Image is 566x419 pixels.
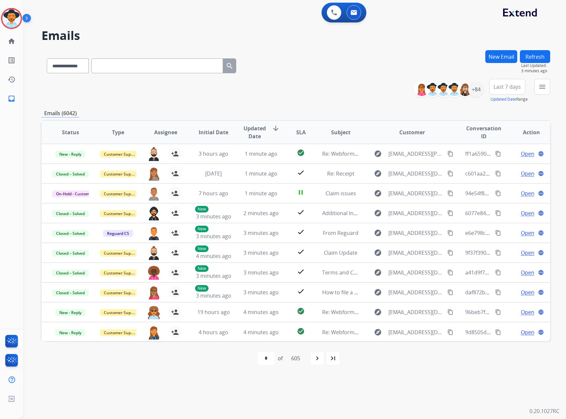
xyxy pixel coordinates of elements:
span: Customer Support [100,270,143,276]
img: agent-avatar [147,187,160,201]
mat-icon: home [8,37,15,45]
mat-icon: person_add [171,308,179,316]
span: Open [521,249,534,257]
span: Closed – Solved [52,210,89,217]
span: [EMAIL_ADDRESS][DOMAIN_NAME] [388,288,444,296]
mat-icon: language [538,151,544,157]
mat-icon: explore [374,308,382,316]
mat-icon: check [297,228,305,236]
span: Conversation ID [465,124,502,140]
span: Customer Support [100,171,143,177]
mat-icon: content_copy [495,230,501,236]
mat-icon: language [538,329,544,335]
span: Claim issues [325,190,356,197]
span: 96beb7f3-2c24-45c8-83f6-2f61350eb747 [465,308,563,316]
mat-icon: person_add [171,189,179,197]
mat-icon: content_copy [447,329,453,335]
span: 3 minutes ago [196,213,231,220]
mat-icon: content_copy [495,270,501,275]
span: c601aa2f-730a-42f6-a676-65faa0b2f28f [465,170,560,177]
span: [DATE] [205,170,222,177]
mat-icon: explore [374,249,382,257]
mat-icon: language [538,230,544,236]
span: Closed – Solved [52,250,89,257]
mat-icon: inbox [8,95,15,103]
span: New - Reply [55,309,85,316]
span: Reguard CS [103,230,133,237]
span: 1 minute ago [245,170,277,177]
span: Open [521,328,534,336]
mat-icon: content_copy [495,309,501,315]
span: Open [521,288,534,296]
p: New [195,285,209,292]
span: [EMAIL_ADDRESS][PERSON_NAME][DOMAIN_NAME] [388,150,444,158]
span: 6077e847-1eb9-4c6f-b2a4-be349c2650ab [465,209,566,217]
span: SLA [296,128,306,136]
mat-icon: explore [374,209,382,217]
span: New - Reply [55,329,85,336]
span: Range [491,96,528,102]
span: Customer [399,128,425,136]
span: 4 minutes ago [243,308,279,316]
span: [EMAIL_ADDRESS][DOMAIN_NAME] [388,269,444,276]
mat-icon: language [538,289,544,295]
th: Action [502,121,550,144]
mat-icon: language [538,250,544,256]
button: Last 7 days [489,79,525,95]
mat-icon: content_copy [447,270,453,275]
mat-icon: menu [538,83,546,91]
span: Customer Support [100,151,143,158]
span: Last 7 days [494,85,521,88]
img: agent-avatar [147,207,160,220]
span: Customer Support [100,190,143,197]
mat-icon: explore [374,229,382,237]
mat-icon: person_add [171,328,179,336]
mat-icon: content_copy [447,289,453,295]
p: New [195,265,209,272]
mat-icon: check [297,169,305,177]
mat-icon: check_circle [297,149,305,157]
span: Re: Receipt [327,170,354,177]
mat-icon: arrow_downward [272,124,280,132]
span: 4 hours ago [199,329,228,336]
span: e6e798cd-fdbc-4b61-9376-c93ae66c1547 [465,229,565,237]
span: From Reguard [323,229,358,237]
mat-icon: language [538,210,544,216]
mat-icon: content_copy [495,151,501,157]
span: 3 minutes ago [196,272,231,279]
img: agent-avatar [147,226,160,240]
mat-icon: content_copy [447,230,453,236]
span: 3 minutes ago [521,68,550,74]
span: 2 minutes ago [243,209,279,217]
span: Customer Support [100,329,143,336]
span: Claim Update [324,249,357,256]
mat-icon: list_alt [8,56,15,64]
span: 3 minutes ago [243,229,279,237]
mat-icon: check [297,268,305,275]
span: 4 minutes ago [196,252,231,260]
span: Type [112,128,124,136]
mat-icon: content_copy [495,190,501,196]
mat-icon: check [297,248,305,256]
mat-icon: person_add [171,269,179,276]
span: Open [521,170,534,177]
mat-icon: content_copy [495,329,501,335]
mat-icon: check_circle [297,327,305,335]
span: 3 minutes ago [243,249,279,256]
span: Closed – Solved [52,270,89,276]
mat-icon: content_copy [495,289,501,295]
mat-icon: content_copy [495,210,501,216]
span: 3 minutes ago [196,233,231,240]
mat-icon: check [297,287,305,295]
span: 3 minutes ago [196,292,231,299]
span: Open [521,209,534,217]
span: On-Hold - Customer [52,190,98,197]
mat-icon: content_copy [447,210,453,216]
mat-icon: language [538,190,544,196]
mat-icon: content_copy [495,250,501,256]
span: 9f37f390-bf58-4d51-bba5-3bc8568f19ce [465,249,562,256]
div: of [278,354,283,362]
mat-icon: explore [374,328,382,336]
mat-icon: content_copy [447,309,453,315]
img: agent-avatar [147,326,160,339]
